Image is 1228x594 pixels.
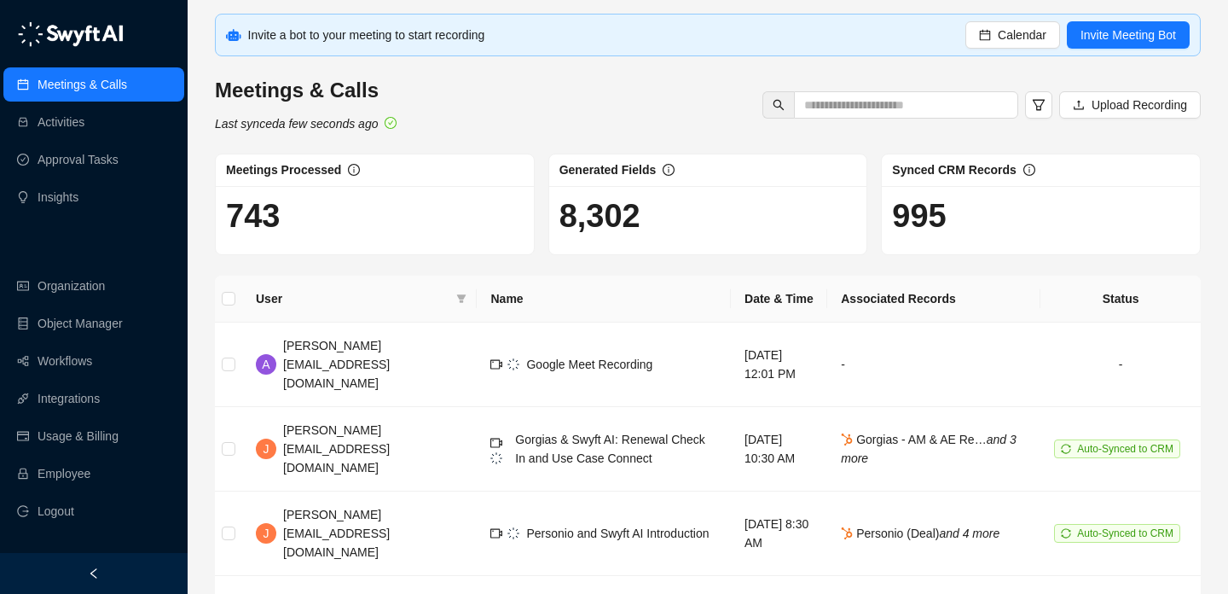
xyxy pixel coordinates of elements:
span: Invite a bot to your meeting to start recording [248,28,485,42]
a: Approval Tasks [38,143,119,177]
span: logout [17,505,29,517]
img: logo-small-inverted-DW8HDUn_.png [507,527,519,539]
a: Meetings & Calls [38,67,127,102]
span: [PERSON_NAME][EMAIL_ADDRESS][DOMAIN_NAME] [283,339,390,390]
img: logo-05li4sbe.png [17,21,124,47]
span: upload [1073,99,1085,111]
span: Personio and Swyft AI Introduction [526,527,709,540]
span: Invite Meeting Bot [1080,26,1176,44]
span: calendar [979,29,991,41]
span: Auto-Synced to CRM [1077,527,1173,539]
h1: 995 [892,196,1190,236]
span: search [773,99,785,111]
span: filter [456,294,466,304]
span: sync [1061,528,1071,539]
a: Employee [38,457,90,491]
span: Auto-Synced to CRM [1077,443,1173,455]
a: Workflows [38,344,92,378]
span: [PERSON_NAME][EMAIL_ADDRESS][DOMAIN_NAME] [283,508,390,559]
i: Last synced a few seconds ago [215,117,378,131]
span: video-camera [490,437,502,449]
span: J [264,440,269,458]
button: Calendar [965,21,1060,49]
img: logo-small-inverted-DW8HDUn_.png [490,452,502,464]
span: left [88,568,100,579]
span: User [256,289,449,308]
span: sync [1061,444,1071,454]
a: Organization [38,269,105,303]
span: Generated Fields [559,163,657,177]
iframe: Open customer support [1173,538,1219,584]
h1: 743 [226,196,524,236]
span: video-camera [490,358,502,370]
th: Status [1040,276,1201,323]
span: check-circle [385,117,397,129]
span: video-camera [490,527,502,539]
td: - [827,323,1040,407]
td: [DATE] 12:01 PM [731,323,827,407]
td: [DATE] 10:30 AM [731,407,827,492]
td: [DATE] 8:30 AM [731,492,827,576]
a: Activities [38,105,84,139]
h3: Meetings & Calls [215,77,397,104]
h1: 8,302 [559,196,857,236]
a: Object Manager [38,306,123,341]
span: Calendar [998,26,1046,44]
span: A [262,355,269,374]
span: Google Meet Recording [526,358,652,371]
a: Usage & Billing [38,419,119,453]
span: Meetings Processed [226,163,341,177]
button: Upload Recording [1059,91,1201,119]
a: Insights [38,180,78,214]
span: Personio (Deal) [841,527,999,540]
th: Date & Time [731,276,827,323]
th: Associated Records [827,276,1040,323]
span: J [264,524,269,543]
span: info-circle [348,164,360,176]
span: Gorgias & Swyft AI: Renewal Check In and Use Case Connect [515,433,705,465]
span: filter [1032,98,1046,112]
span: info-circle [663,164,675,176]
a: Integrations [38,381,100,416]
button: Invite Meeting Bot [1067,21,1190,49]
span: Upload Recording [1092,96,1187,114]
i: and 4 more [939,527,999,540]
span: [PERSON_NAME][EMAIL_ADDRESS][DOMAIN_NAME] [283,423,390,475]
i: and 3 more [841,433,1016,465]
img: logo-small-inverted-DW8HDUn_.png [507,358,519,370]
span: info-circle [1023,164,1035,176]
td: - [1040,323,1201,407]
span: filter [453,286,470,312]
span: Gorgias - AM & AE Re… [841,433,1016,465]
span: Synced CRM Records [892,163,1016,177]
span: Logout [38,494,74,528]
th: Name [477,276,731,323]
